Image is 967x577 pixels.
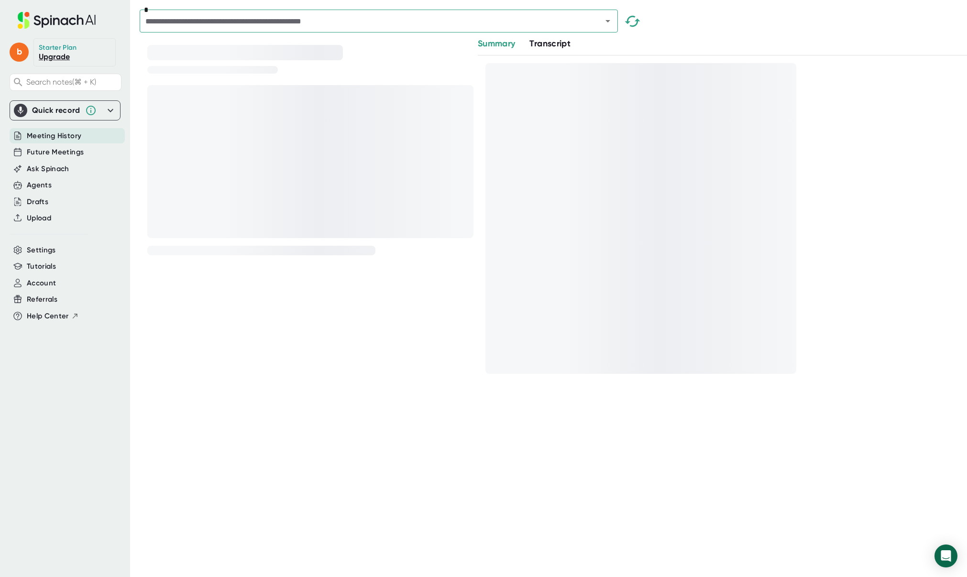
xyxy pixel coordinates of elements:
[529,37,571,50] button: Transcript
[27,278,56,289] button: Account
[478,38,515,49] span: Summary
[529,38,571,49] span: Transcript
[39,52,70,61] a: Upgrade
[27,163,69,174] button: Ask Spinach
[27,131,81,142] button: Meeting History
[27,245,56,256] button: Settings
[601,14,615,28] button: Open
[27,180,52,191] button: Agents
[27,311,79,322] button: Help Center
[934,544,957,567] div: Open Intercom Messenger
[27,196,48,207] button: Drafts
[27,311,69,322] span: Help Center
[32,106,80,115] div: Quick record
[27,261,56,272] button: Tutorials
[27,213,51,224] button: Upload
[39,44,77,52] div: Starter Plan
[27,147,84,158] button: Future Meetings
[10,43,29,62] span: b
[27,294,57,305] button: Referrals
[478,37,515,50] button: Summary
[26,77,96,87] span: Search notes (⌘ + K)
[14,101,116,120] div: Quick record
